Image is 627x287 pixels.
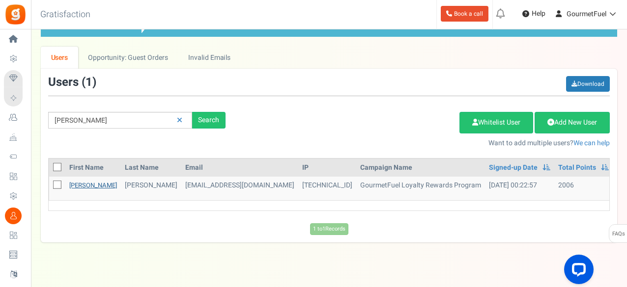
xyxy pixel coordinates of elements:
[535,112,610,133] a: Add New User
[573,138,610,148] a: We can help
[48,112,192,129] input: Search by email or name
[121,177,181,200] td: [PERSON_NAME]
[567,9,606,19] span: GourmetFuel
[41,47,78,69] a: Users
[69,181,117,190] a: [PERSON_NAME]
[518,6,549,22] a: Help
[29,5,101,25] h3: Gratisfaction
[172,112,187,129] a: Reset
[356,159,485,177] th: Campaign Name
[178,47,241,69] a: Invalid Emails
[459,112,533,133] a: Whitelist User
[356,177,485,200] td: GourmetFuel Loyalty Rewards Program
[441,6,488,22] a: Book a call
[65,159,121,177] th: First Name
[78,47,178,69] a: Opportunity: Guest Orders
[489,163,538,173] a: Signed-up Date
[48,76,96,89] h3: Users ( )
[298,159,356,177] th: IP
[240,138,610,148] p: Want to add multiple users?
[121,159,181,177] th: Last Name
[554,177,613,200] td: 2006
[181,159,298,177] th: Email
[181,177,298,200] td: [EMAIL_ADDRESS][DOMAIN_NAME]
[612,225,625,243] span: FAQs
[566,76,610,92] a: Download
[485,177,554,200] td: [DATE] 00:22:57
[298,177,356,200] td: [TECHNICAL_ID]
[192,112,226,129] div: Search
[4,3,27,26] img: Gratisfaction
[558,163,596,173] a: Total Points
[529,9,545,19] span: Help
[85,74,92,91] span: 1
